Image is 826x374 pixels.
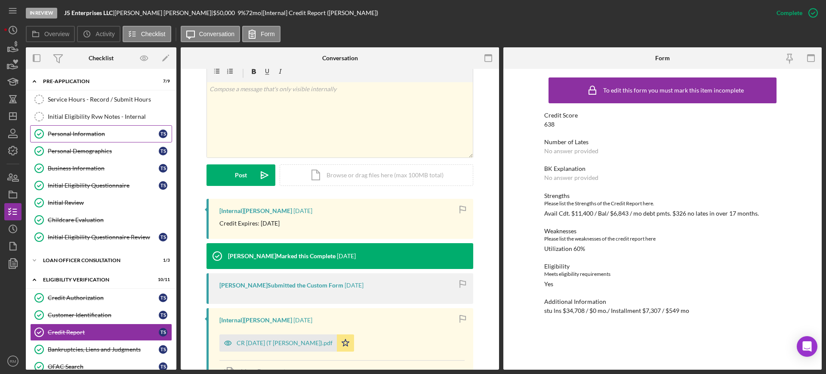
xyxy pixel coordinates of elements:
div: Conversation [322,55,358,62]
div: $50,000 [213,9,237,16]
div: Eligibility Verification [43,277,148,282]
div: Customer Identification [48,312,159,318]
a: Credit AuthorizationTS [30,289,172,306]
div: [PERSON_NAME] [PERSON_NAME] | [114,9,213,16]
div: Bankruptcies, Liens and Judgments [48,346,159,353]
div: Initial Eligibility Questionnaire [48,182,159,189]
button: Overview [26,26,75,42]
div: Initial Eligibility Rvw Notes - Internal [48,113,172,120]
div: 7 / 9 [154,79,170,84]
div: Utilization 60% [544,245,585,252]
text: RM [10,359,16,364]
button: Conversation [181,26,240,42]
div: Credit Report [48,329,159,336]
div: In Review [26,8,57,19]
div: Post [235,164,247,186]
div: T S [159,345,167,354]
a: Personal InformationTS [30,125,172,142]
div: Eligibility [544,263,781,270]
div: Complete [777,4,802,22]
label: Overview [44,31,69,37]
div: 638 [544,121,555,128]
div: | [64,9,114,16]
div: OFAC Search [48,363,159,370]
div: | [Internal] Credit Report ([PERSON_NAME]) [261,9,378,16]
div: Credit Score [544,112,781,119]
div: Initial Eligibility Questionnaire Review [48,234,159,241]
div: [Internal] [PERSON_NAME] [219,317,292,324]
div: Strengths [544,192,781,199]
b: J5 Enterprises LLC [64,9,113,16]
div: No answer provided [544,174,598,181]
div: T S [159,181,167,190]
button: CR [DATE] (T [PERSON_NAME]).pdf [219,334,354,352]
a: Personal DemographicsTS [30,142,172,160]
div: Personal Demographics [48,148,159,155]
a: Business InformationTS [30,160,172,177]
div: Business Information [48,165,159,172]
p: Credit Expires: [DATE] [219,219,280,228]
div: 9 % [237,9,246,16]
button: Checklist [123,26,171,42]
div: stu lns $34,708 / $0 mo./ Installment $7,307 / $549 mo [544,307,689,314]
a: Initial Eligibility Questionnaire ReviewTS [30,229,172,246]
div: BK Explanation [544,165,781,172]
a: Service Hours - Record / Submit Hours [30,91,172,108]
time: 2025-06-12 17:08 [293,207,312,214]
div: 10 / 11 [154,277,170,282]
div: T S [159,328,167,337]
div: Please list the weaknesses of the credit report here [544,235,781,243]
button: Activity [77,26,120,42]
div: To edit this form you must mark this item incomplete [603,87,744,94]
div: Loan Officer Consultation [43,258,148,263]
div: T S [159,147,167,155]
div: T S [159,233,167,241]
div: Open Intercom Messenger [797,336,817,357]
div: Initial Review [48,199,172,206]
div: Weaknesses [544,228,781,235]
div: Please list the Strengths of the Credit Report here. [544,199,781,208]
label: Conversation [199,31,235,37]
button: Complete [768,4,822,22]
div: Service Hours - Record / Submit Hours [48,96,172,103]
button: RM [4,352,22,370]
div: CR [DATE] (T [PERSON_NAME]).pdf [237,340,333,346]
time: 2025-04-23 17:24 [345,282,364,289]
div: Form [655,55,670,62]
div: T S [159,362,167,371]
div: T S [159,294,167,302]
a: Customer IdentificationTS [30,306,172,324]
div: Childcare Evaluation [48,216,172,223]
button: Form [242,26,280,42]
div: 1 / 3 [154,258,170,263]
a: Childcare Evaluation [30,211,172,229]
div: Number of Lates [544,139,781,145]
div: Yes [544,281,553,287]
div: Additional Information [544,298,781,305]
label: Form [261,31,275,37]
a: Bankruptcies, Liens and JudgmentsTS [30,341,172,358]
label: Activity [96,31,114,37]
a: Initial Eligibility QuestionnaireTS [30,177,172,194]
div: Personal Information [48,130,159,137]
div: [PERSON_NAME] Marked this Complete [228,253,336,260]
div: T S [159,311,167,319]
div: Meets eligibility requirements [544,270,781,278]
div: Credit Authorization [48,294,159,301]
div: No answer provided [544,148,598,155]
a: Initial Review [30,194,172,211]
time: 2025-04-18 14:01 [293,317,312,324]
div: T S [159,164,167,173]
button: Post [206,164,275,186]
div: [PERSON_NAME] Submitted the Custom Form [219,282,343,289]
time: 2025-04-23 17:24 [337,253,356,260]
div: Checklist [89,55,114,62]
a: Credit ReportTS [30,324,172,341]
div: Pre-Application [43,79,148,84]
div: T S [159,130,167,138]
label: Checklist [141,31,166,37]
a: Initial Eligibility Rvw Notes - Internal [30,108,172,125]
div: Avail Cdt. $11,400 / Bal/ $6,843 / mo debt pmts. $326 no lates in over 17 months. [544,210,759,217]
div: [Internal] [PERSON_NAME] [219,207,292,214]
div: 72 mo [246,9,261,16]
